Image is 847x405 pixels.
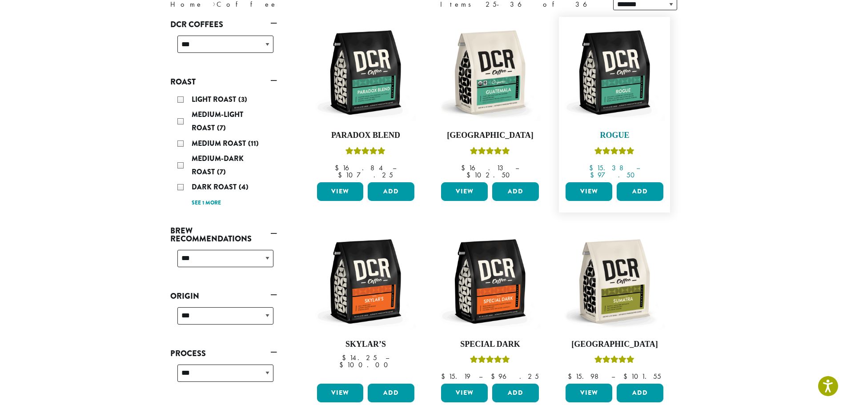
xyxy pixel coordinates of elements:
h4: Skylar’s [315,340,417,349]
div: Origin [170,304,277,335]
div: Rated 5.00 out of 5 [594,354,634,368]
span: – [636,163,640,172]
span: – [611,372,615,381]
span: $ [338,170,345,180]
span: (4) [239,182,249,192]
span: – [479,372,482,381]
a: View [566,384,612,402]
a: Skylar’s [315,230,417,381]
a: View [441,182,488,201]
bdi: 16.13 [461,163,507,172]
button: Add [617,384,663,402]
span: (11) [248,138,259,148]
div: DCR Coffees [170,32,277,64]
a: Brew Recommendations [170,223,277,246]
button: Add [617,182,663,201]
span: $ [590,170,598,180]
span: – [515,163,519,172]
bdi: 15.19 [441,372,470,381]
bdi: 102.50 [466,170,514,180]
bdi: 101.55 [623,372,661,381]
span: – [385,353,389,362]
a: Origin [170,289,277,304]
h4: [GEOGRAPHIC_DATA] [439,131,541,140]
div: Roast [170,89,277,213]
div: Rated 5.00 out of 5 [470,146,510,159]
img: DCR-12oz-FTO-Guatemala-Stock-scaled.png [439,21,541,124]
div: Rated 5.00 out of 5 [345,146,385,159]
span: $ [441,372,449,381]
a: View [566,182,612,201]
span: $ [568,372,575,381]
span: $ [461,163,469,172]
a: View [317,384,364,402]
img: DCR-12oz-Sumatra-Stock-scaled.png [563,230,666,333]
a: RogueRated 5.00 out of 5 [563,21,666,179]
span: – [393,163,396,172]
a: Special DarkRated 5.00 out of 5 [439,230,541,381]
h4: Paradox Blend [315,131,417,140]
span: $ [466,170,474,180]
span: $ [335,163,342,172]
bdi: 16.84 [335,163,384,172]
span: (7) [217,167,226,177]
div: Brew Recommendations [170,246,277,278]
img: DCR-12oz-Skylars-Stock-scaled.png [314,230,417,333]
bdi: 100.00 [339,360,392,369]
h4: Special Dark [439,340,541,349]
img: DCR-12oz-Paradox-Blend-Stock-scaled.png [314,21,417,124]
button: Add [368,182,414,201]
button: Add [492,384,539,402]
span: $ [491,372,498,381]
a: View [317,182,364,201]
a: [GEOGRAPHIC_DATA]Rated 5.00 out of 5 [439,21,541,179]
div: Rated 5.00 out of 5 [470,354,510,368]
a: Process [170,346,277,361]
a: Paradox BlendRated 5.00 out of 5 [315,21,417,179]
bdi: 14.25 [342,353,377,362]
div: Rated 5.00 out of 5 [594,146,634,159]
span: (7) [217,123,226,133]
span: $ [342,353,349,362]
a: [GEOGRAPHIC_DATA]Rated 5.00 out of 5 [563,230,666,381]
button: Add [492,182,539,201]
img: DCR-12oz-Special-Dark-Stock-scaled.png [439,230,541,333]
a: Roast [170,74,277,89]
a: DCR Coffees [170,17,277,32]
span: (3) [238,94,247,104]
span: Dark Roast [192,182,239,192]
span: $ [339,360,347,369]
span: $ [623,372,631,381]
bdi: 97.50 [590,170,639,180]
bdi: 15.98 [568,372,603,381]
h4: [GEOGRAPHIC_DATA] [563,340,666,349]
bdi: 15.38 [589,163,628,172]
span: $ [589,163,597,172]
img: DCR-12oz-Rogue-Stock-scaled.png [563,21,666,124]
button: Add [368,384,414,402]
span: Medium-Light Roast [192,109,243,133]
bdi: 107.25 [338,170,393,180]
a: View [441,384,488,402]
div: Process [170,361,277,393]
bdi: 96.25 [491,372,539,381]
span: Medium Roast [192,138,248,148]
a: See 1 more [192,199,221,208]
h4: Rogue [563,131,666,140]
span: Medium-Dark Roast [192,153,244,177]
span: Light Roast [192,94,238,104]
